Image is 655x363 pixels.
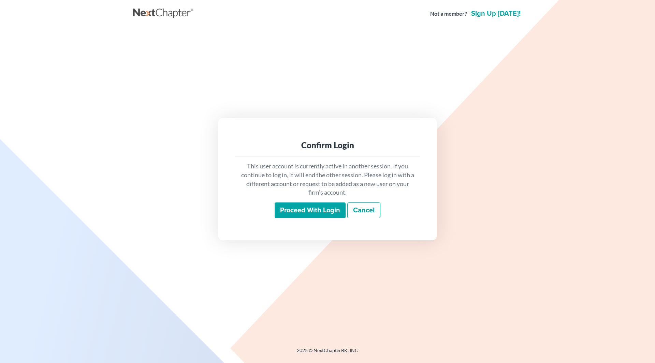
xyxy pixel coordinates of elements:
[470,10,522,17] a: Sign up [DATE]!
[133,347,522,359] div: 2025 © NextChapterBK, INC
[347,202,380,218] a: Cancel
[240,162,415,197] p: This user account is currently active in another session. If you continue to log in, it will end ...
[240,140,415,151] div: Confirm Login
[430,10,467,18] strong: Not a member?
[275,202,346,218] input: Proceed with login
